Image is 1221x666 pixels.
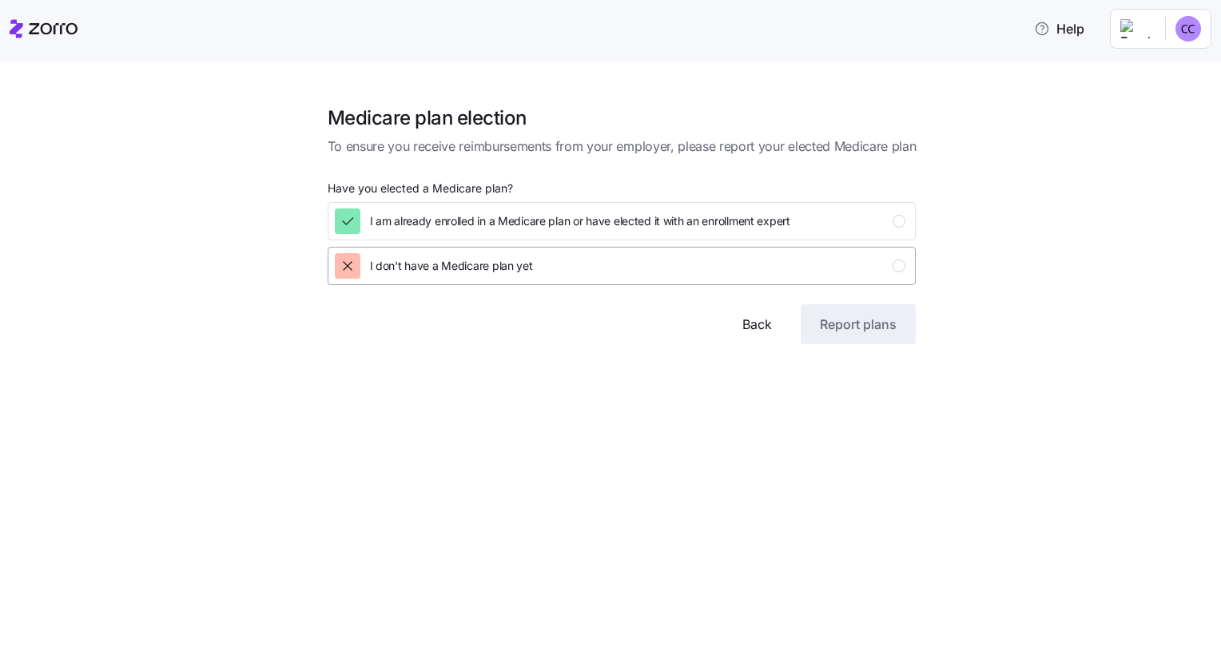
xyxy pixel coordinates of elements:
[1175,16,1201,42] img: 319c023e976fa9edc581779015ba1632
[723,304,791,344] button: Back
[1021,13,1097,45] button: Help
[820,315,897,334] span: Report plans
[328,105,917,130] h1: Medicare plan election
[328,182,917,202] p: Have you elected a Medicare plan?
[370,258,533,274] span: I don't have a Medicare plan yet
[1120,19,1152,38] img: Employer logo
[328,137,917,157] span: To ensure you receive reimbursements from your employer, please report your elected Medicare plan
[1034,19,1084,38] span: Help
[370,213,790,229] span: I am already enrolled in a Medicare plan or have elected it with an enrollment expert
[742,315,772,334] span: Back
[801,304,916,344] button: Report plans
